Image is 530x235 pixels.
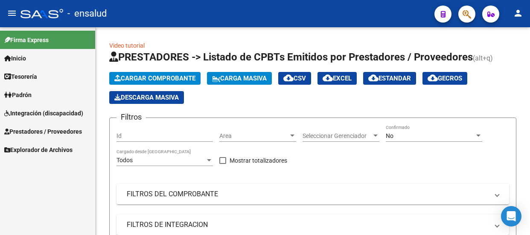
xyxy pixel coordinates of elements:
[116,157,133,163] span: Todos
[428,75,462,82] span: Gecros
[368,75,411,82] span: Estandar
[207,72,272,85] button: Carga Masiva
[230,155,287,166] span: Mostrar totalizadores
[212,75,267,82] span: Carga Masiva
[278,72,311,85] button: CSV
[114,94,179,101] span: Descarga Masiva
[363,72,416,85] button: Estandar
[283,75,306,82] span: CSV
[4,127,82,136] span: Prestadores / Proveedores
[283,73,294,83] mat-icon: cloud_download
[109,91,184,104] app-download-masive: Descarga masiva de comprobantes (adjuntos)
[513,8,523,18] mat-icon: person
[368,73,379,83] mat-icon: cloud_download
[303,132,372,140] span: Seleccionar Gerenciador
[473,54,493,62] span: (alt+q)
[127,220,489,229] mat-panel-title: FILTROS DE INTEGRACION
[4,109,83,118] span: Integración (discapacidad)
[323,73,333,83] mat-icon: cloud_download
[109,72,201,85] button: Cargar Comprobante
[4,90,32,100] span: Padrón
[127,189,489,199] mat-panel-title: FILTROS DEL COMPROBANTE
[7,8,17,18] mat-icon: menu
[323,75,352,82] span: EXCEL
[109,42,145,49] a: Video tutorial
[4,145,73,155] span: Explorador de Archivos
[4,54,26,63] span: Inicio
[116,184,509,204] mat-expansion-panel-header: FILTROS DEL COMPROBANTE
[114,75,195,82] span: Cargar Comprobante
[109,51,473,63] span: PRESTADORES -> Listado de CPBTs Emitidos por Prestadores / Proveedores
[422,72,467,85] button: Gecros
[67,4,107,23] span: - ensalud
[219,132,288,140] span: Area
[428,73,438,83] mat-icon: cloud_download
[116,215,509,235] mat-expansion-panel-header: FILTROS DE INTEGRACION
[4,72,37,81] span: Tesorería
[501,206,521,226] div: Open Intercom Messenger
[116,111,146,123] h3: Filtros
[317,72,357,85] button: EXCEL
[386,132,393,139] span: No
[109,91,184,104] button: Descarga Masiva
[4,35,49,45] span: Firma Express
